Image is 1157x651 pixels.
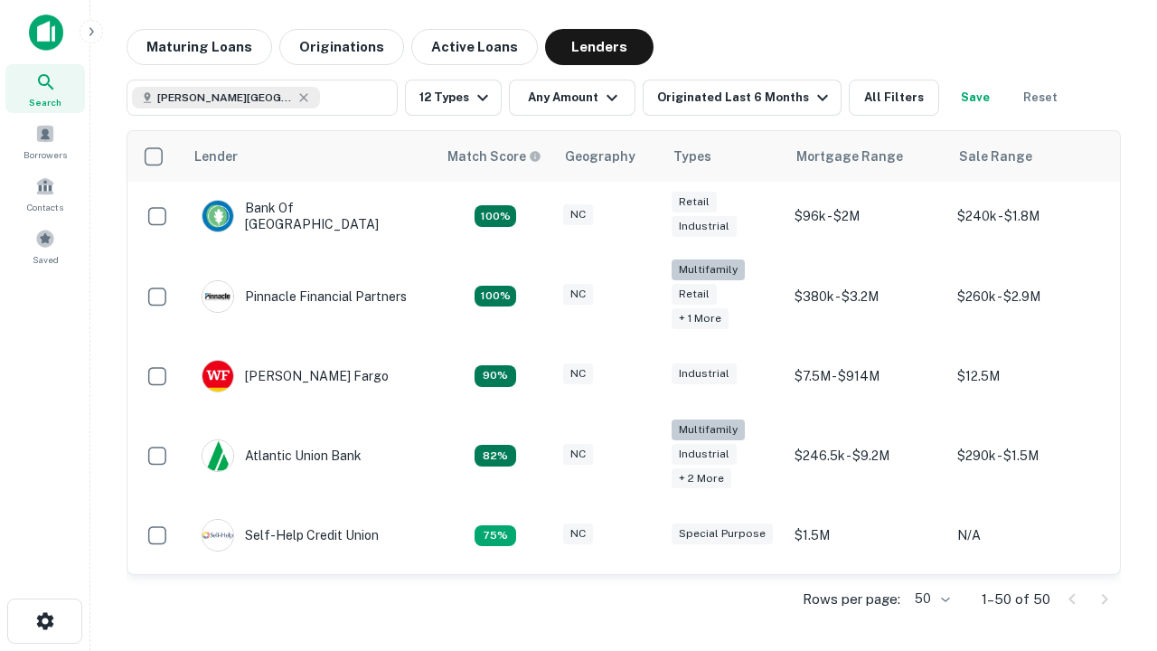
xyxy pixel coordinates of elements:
[27,200,63,214] span: Contacts
[202,200,419,232] div: Bank Of [GEOGRAPHIC_DATA]
[672,363,737,384] div: Industrial
[785,250,948,342] td: $380k - $3.2M
[672,444,737,465] div: Industrial
[33,252,59,267] span: Saved
[672,216,737,237] div: Industrial
[475,365,516,387] div: Matching Properties: 12, hasApolloMatch: undefined
[803,589,900,610] p: Rows per page:
[908,586,953,612] div: 50
[5,64,85,113] a: Search
[673,146,711,167] div: Types
[563,204,593,225] div: NC
[563,524,593,544] div: NC
[475,205,516,227] div: Matching Properties: 14, hasApolloMatch: undefined
[437,131,554,182] th: Capitalize uses an advanced AI algorithm to match your search with the best lender. The match sco...
[127,29,272,65] button: Maturing Loans
[849,80,939,116] button: All Filters
[672,468,731,489] div: + 2 more
[565,146,635,167] div: Geography
[29,14,63,51] img: capitalize-icon.png
[563,284,593,305] div: NC
[672,284,717,305] div: Retail
[5,222,85,270] a: Saved
[785,342,948,410] td: $7.5M - $914M
[948,342,1111,410] td: $12.5M
[672,420,745,440] div: Multifamily
[785,131,948,182] th: Mortgage Range
[475,445,516,467] div: Matching Properties: 11, hasApolloMatch: undefined
[202,520,233,551] img: picture
[672,192,717,212] div: Retail
[672,308,729,329] div: + 1 more
[447,146,541,166] div: Capitalize uses an advanced AI algorithm to match your search with the best lender. The match sco...
[202,201,233,231] img: picture
[447,146,538,166] h6: Match Score
[545,29,654,65] button: Lenders
[643,80,842,116] button: Originated Last 6 Months
[509,80,635,116] button: Any Amount
[202,281,233,312] img: picture
[657,87,833,108] div: Originated Last 6 Months
[554,131,663,182] th: Geography
[24,147,67,162] span: Borrowers
[672,259,745,280] div: Multifamily
[948,250,1111,342] td: $260k - $2.9M
[202,440,233,471] img: picture
[202,280,407,313] div: Pinnacle Financial Partners
[5,169,85,218] a: Contacts
[411,29,538,65] button: Active Loans
[948,182,1111,250] td: $240k - $1.8M
[785,501,948,570] td: $1.5M
[948,410,1111,502] td: $290k - $1.5M
[1067,448,1157,535] iframe: Chat Widget
[202,360,389,392] div: [PERSON_NAME] Fargo
[563,444,593,465] div: NC
[948,501,1111,570] td: N/A
[785,410,948,502] td: $246.5k - $9.2M
[202,519,379,552] div: Self-help Credit Union
[202,439,362,472] div: Atlantic Union Bank
[948,131,1111,182] th: Sale Range
[157,90,293,106] span: [PERSON_NAME][GEOGRAPHIC_DATA], [GEOGRAPHIC_DATA]
[475,525,516,547] div: Matching Properties: 10, hasApolloMatch: undefined
[475,286,516,307] div: Matching Properties: 24, hasApolloMatch: undefined
[194,146,238,167] div: Lender
[785,182,948,250] td: $96k - $2M
[563,363,593,384] div: NC
[202,361,233,392] img: picture
[672,524,773,544] div: Special Purpose
[1011,80,1069,116] button: Reset
[946,80,1004,116] button: Save your search to get updates of matches that match your search criteria.
[959,146,1032,167] div: Sale Range
[982,589,1050,610] p: 1–50 of 50
[279,29,404,65] button: Originations
[796,146,903,167] div: Mortgage Range
[405,80,502,116] button: 12 Types
[29,95,61,109] span: Search
[183,131,437,182] th: Lender
[663,131,785,182] th: Types
[5,117,85,165] a: Borrowers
